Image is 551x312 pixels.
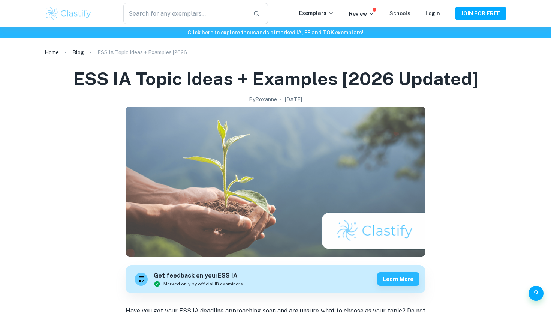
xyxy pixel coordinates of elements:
[389,10,410,16] a: Schools
[45,6,92,21] img: Clastify logo
[126,106,425,256] img: ESS IA Topic Ideas + Examples [2026 updated] cover image
[529,286,544,301] button: Help and Feedback
[45,47,59,58] a: Home
[163,280,243,287] span: Marked only by official IB examiners
[126,265,425,293] a: Get feedback on yourESS IAMarked only by official IB examinersLearn more
[285,95,302,103] h2: [DATE]
[73,67,478,91] h1: ESS IA Topic Ideas + Examples [2026 updated]
[154,271,243,280] h6: Get feedback on your ESS IA
[280,95,282,103] p: •
[377,272,419,286] button: Learn more
[72,47,84,58] a: Blog
[349,10,374,18] p: Review
[425,10,440,16] a: Login
[299,9,334,17] p: Exemplars
[249,95,277,103] h2: By Roxanne
[97,48,195,57] p: ESS IA Topic Ideas + Examples [2026 updated]
[1,28,550,37] h6: Click here to explore thousands of marked IA, EE and TOK exemplars !
[455,7,506,20] button: JOIN FOR FREE
[123,3,247,24] input: Search for any exemplars...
